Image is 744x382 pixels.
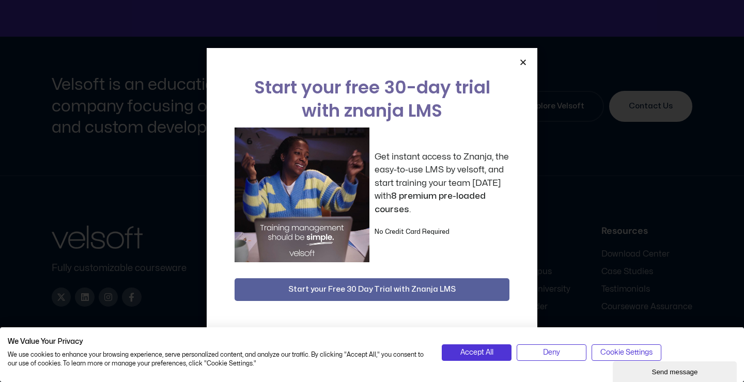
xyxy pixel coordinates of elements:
[442,344,512,361] button: Accept all cookies
[375,192,486,214] strong: 8 premium pre-loaded courses
[235,76,509,122] h2: Start your free 30-day trial with znanja LMS
[288,283,456,296] span: Start your Free 30 Day Trial with Znanja LMS
[613,359,739,382] iframe: chat widget
[519,58,527,66] a: Close
[8,337,426,346] h2: We Value Your Privacy
[543,347,560,358] span: Deny
[235,128,369,262] img: a woman sitting at her laptop dancing
[460,347,493,358] span: Accept All
[517,344,586,361] button: Deny all cookies
[375,229,450,235] strong: No Credit Card Required
[235,278,509,301] button: Start your Free 30 Day Trial with Znanja LMS
[8,351,426,368] p: We use cookies to enhance your browsing experience, serve personalized content, and analyze our t...
[600,347,653,358] span: Cookie Settings
[375,150,509,216] p: Get instant access to Znanja, the easy-to-use LMS by velsoft, and start training your team [DATE]...
[592,344,661,361] button: Adjust cookie preferences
